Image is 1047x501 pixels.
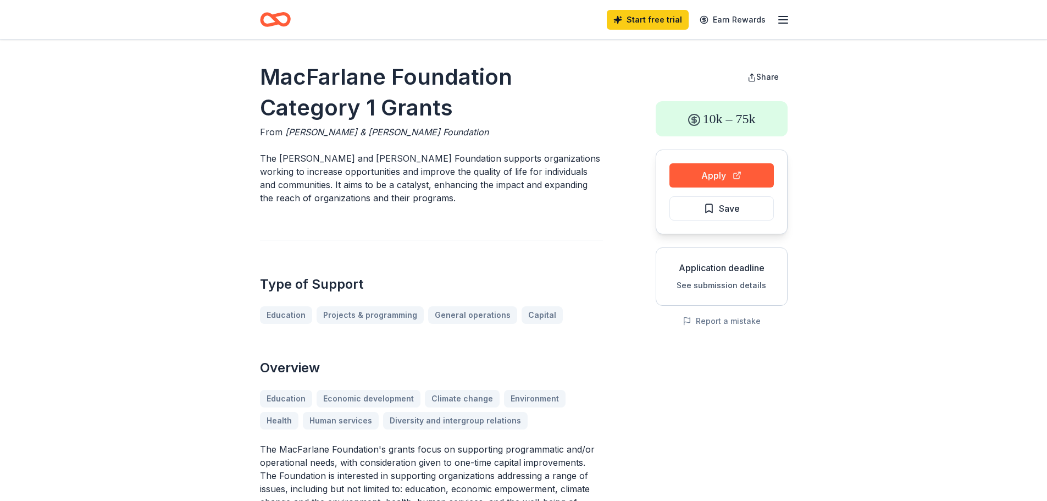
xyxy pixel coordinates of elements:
div: Application deadline [665,261,778,274]
h2: Type of Support [260,276,603,293]
span: [PERSON_NAME] & [PERSON_NAME] Foundation [285,126,489,137]
div: From [260,125,603,139]
button: Apply [669,163,774,188]
button: See submission details [677,279,766,292]
div: 10k – 75k [656,101,788,136]
button: Save [669,196,774,221]
span: Share [756,72,779,81]
a: Start free trial [607,10,689,30]
h1: MacFarlane Foundation Category 1 Grants [260,62,603,123]
a: Earn Rewards [693,10,772,30]
button: Share [739,66,788,88]
button: Report a mistake [683,315,761,328]
span: Save [719,201,740,216]
p: The [PERSON_NAME] and [PERSON_NAME] Foundation supports organizations working to increase opportu... [260,152,603,205]
h2: Overview [260,359,603,377]
a: Home [260,7,291,32]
